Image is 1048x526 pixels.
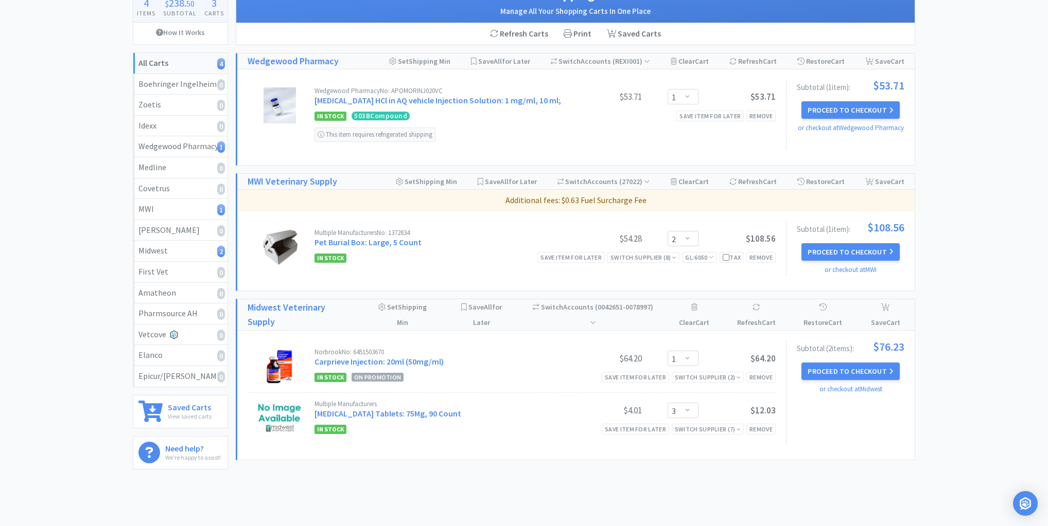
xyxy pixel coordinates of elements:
div: Medline [138,161,222,174]
div: Multiple Manufacturers No: 1372834 [315,229,565,236]
i: 0 [217,121,225,132]
span: Cart [695,318,709,327]
div: Subtotal ( 1 item ): [797,222,904,233]
div: Remove [746,424,776,434]
div: Covetrus [138,182,222,195]
button: Proceed to Checkout [801,362,899,380]
a: or checkout at MWI [825,265,877,274]
span: Cart [828,318,842,327]
div: Boehringer Ingelheim [138,78,222,91]
div: Refresh [729,53,777,69]
div: Accounts [557,174,651,189]
span: Cart [763,57,777,66]
span: In Stock [315,425,346,434]
span: ( 0042651-0078997 ) [590,302,653,327]
h4: Subtotal [160,8,201,18]
span: Cart [890,177,904,186]
span: Save for Later [485,177,537,186]
span: ( 27022 ) [618,177,650,186]
div: Restore [797,53,845,69]
span: Switch [541,302,563,312]
div: Elanco [138,349,222,362]
div: Print [556,23,599,45]
span: $12.03 [750,405,776,416]
span: $64.20 [750,353,776,364]
div: Subtotal ( 1 item ): [797,80,904,91]
div: Vetcove [138,328,222,341]
button: Proceed to Checkout [801,101,899,119]
h4: Carts [200,8,228,18]
a: Saved Carts [599,23,669,45]
div: Restore [797,174,845,189]
a: or checkout at Midwest [819,385,882,393]
div: Refresh Carts [482,23,556,45]
span: Cart [762,318,776,327]
span: All [494,57,502,66]
div: Save item for later [602,424,669,434]
p: View saved carts [168,411,212,421]
div: Refresh [729,174,777,189]
a: Covetrus0 [133,178,228,199]
div: Save item for later [676,111,744,121]
span: All [484,302,492,312]
img: 79d41c95b8b642fc83b7f7996d74c839_209537.jpeg [262,349,298,385]
span: Cart [695,57,709,66]
a: Epicur/[PERSON_NAME]0 [133,366,228,387]
i: 0 [217,350,225,361]
a: Medline0 [133,157,228,178]
a: Pharmsource AH0 [133,303,228,324]
div: $64.20 [565,352,642,365]
button: Proceed to Checkout [801,243,899,261]
span: Save for Later [468,302,502,327]
div: Shipping Min [373,299,433,330]
p: We're happy to assist! [165,452,221,462]
i: 0 [217,309,225,320]
span: All [500,177,509,186]
a: Midwest2 [133,241,228,262]
div: Save item for later [537,252,605,263]
h4: Items [133,8,160,18]
span: Cart [695,177,709,186]
span: Set [387,302,398,312]
span: Set [398,57,409,66]
a: Pet Burial Box: Large, 5 Count [315,237,422,247]
div: Wedgewood Pharmacy No: APOMORINJ020VC [315,87,565,94]
div: Idexx [138,119,222,133]
h6: Saved Carts [168,401,212,411]
i: 0 [217,162,225,174]
a: MWI1 [133,199,228,220]
i: 0 [217,184,225,195]
div: Switch Supplier ( 7 ) [675,424,741,434]
span: Cart [763,177,777,186]
a: All Carts4 [133,53,228,74]
span: $76.23 [873,341,904,352]
span: In Stock [315,373,346,382]
span: $108.56 [867,222,904,233]
span: Save for Later [478,57,530,66]
span: Cart [886,318,900,327]
img: 3717c04495bc4d5abde4f1ec4bc76862_405419.jpeg [264,87,296,123]
div: Remove [746,372,776,383]
span: On Promotion [352,373,404,382]
a: Saved CartsView saved carts [133,395,228,428]
span: $53.71 [873,80,904,91]
a: Wedgewood Pharmacy [248,54,339,69]
a: Idexx0 [133,116,228,137]
i: 0 [217,100,225,111]
div: This item requires refrigerated shipping [315,128,435,142]
span: In Stock [315,112,346,121]
span: Cart [831,57,845,66]
div: Clear [671,174,709,189]
a: First Vet0 [133,262,228,283]
div: Multiple Manufacturers [315,401,565,407]
div: Pharmsource AH [138,307,222,320]
div: Switch Supplier ( 2 ) [675,372,741,382]
a: Midwest Veterinary Supply [248,300,353,330]
a: Carprieve Injection: 20ml (50mg/ml) [315,356,444,367]
div: Clear [676,299,713,330]
span: Switch [565,177,587,186]
a: [MEDICAL_DATA] Tablets: 75Mg, 90 Count [315,408,461,419]
div: Subtotal ( 2 item s ): [797,341,904,352]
